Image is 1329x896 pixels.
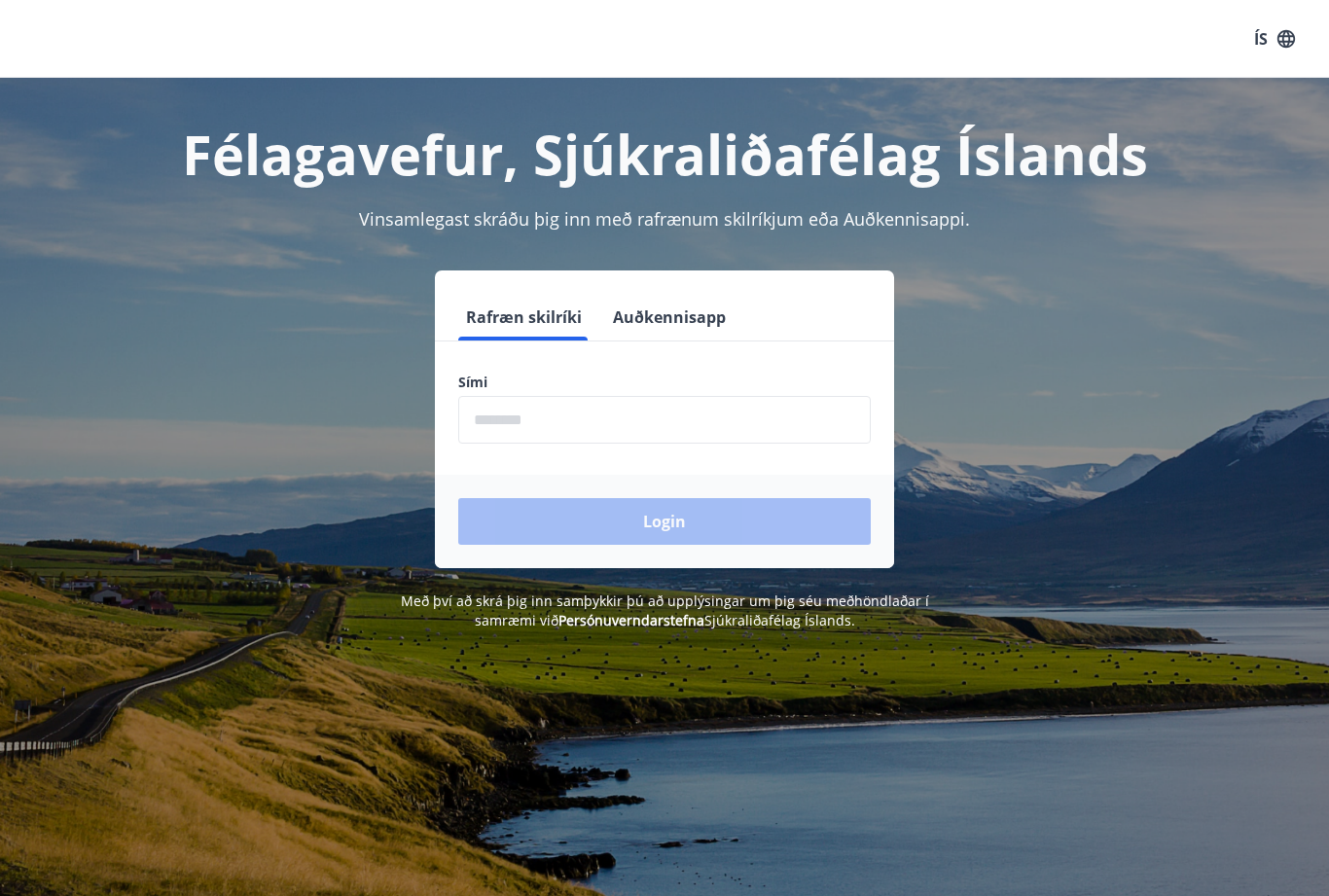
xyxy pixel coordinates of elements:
[605,294,734,340] button: Auðkennisapp
[23,117,1306,191] h1: Félagavefur, Sjúkraliðafélag Íslands
[401,591,929,629] span: Með því að skrá þig inn samþykkir þú að upplýsingar um þig séu meðhöndlaðar í samræmi við Sjúkral...
[359,207,970,231] span: Vinsamlegast skráðu þig inn með rafrænum skilríkjum eða Auðkennisappi.
[458,294,590,340] button: Rafræn skilríki
[1243,21,1306,56] button: ÍS
[458,373,871,392] label: Sími
[558,611,704,629] a: Persónuverndarstefna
